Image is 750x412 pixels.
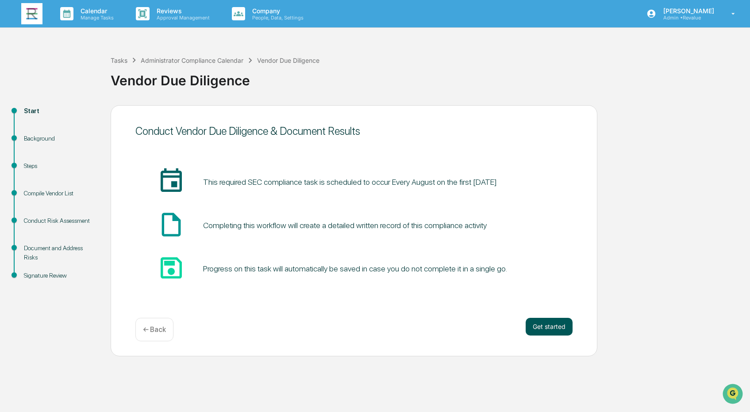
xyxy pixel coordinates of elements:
iframe: Open customer support [722,383,746,407]
a: 🖐️Preclearance [5,108,61,124]
span: Attestations [73,111,110,120]
p: [PERSON_NAME] [656,7,719,15]
button: Start new chat [150,70,161,81]
p: Reviews [150,7,214,15]
p: Admin • Revalue [656,15,719,21]
span: Data Lookup [18,128,56,137]
div: 🔎 [9,129,16,136]
img: logo [21,3,42,24]
div: Progress on this task will automatically be saved in case you do not complete it in a single go. [203,264,507,273]
div: Background [24,134,96,143]
div: Completing this workflow will create a detailed written record of this compliance activity [203,221,487,230]
p: Manage Tasks [73,15,118,21]
div: Start [24,107,96,116]
div: Steps [24,161,96,171]
div: Compile Vendor List [24,189,96,198]
div: Document and Address Risks [24,244,96,262]
div: Conduct Vendor Due Diligence & Document Results [135,125,573,137]
div: 🖐️ [9,112,16,119]
div: We're available if you need us! [30,76,112,84]
img: 1746055101610-c473b297-6a78-478c-a979-82029cc54cd1 [9,68,25,84]
a: Powered byPylon [62,149,107,156]
div: Vendor Due Diligence [257,57,319,64]
pre: This required SEC compliance task is scheduled to occur Every August on the first [DATE] [203,176,497,188]
p: Approval Management [150,15,214,21]
p: How can we help? [9,19,161,33]
div: Administrator Compliance Calendar [141,57,243,64]
p: People, Data, Settings [245,15,308,21]
button: Get started [526,318,573,336]
span: save_icon [157,254,185,282]
p: Company [245,7,308,15]
p: ← Back [143,325,166,334]
div: Signature Review [24,271,96,280]
div: Start new chat [30,68,145,76]
a: 🔎Data Lookup [5,125,59,141]
span: Preclearance [18,111,57,120]
div: Tasks [111,57,127,64]
div: Vendor Due Diligence [111,65,746,88]
span: insert_drive_file_icon [157,210,185,239]
div: 🗄️ [64,112,71,119]
span: Pylon [88,150,107,156]
a: 🗄️Attestations [61,108,113,124]
div: Conduct Risk Assessment [24,216,96,225]
p: Calendar [73,7,118,15]
span: insert_invitation_icon [157,167,185,195]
